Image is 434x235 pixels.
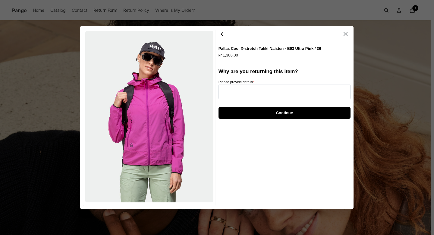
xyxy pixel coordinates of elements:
p: Pallas Cool X-stretch Takki Naisten - E63 Ultra Pink / 36 [219,45,321,52]
p: kr 1,386.00 [219,52,321,58]
label: Please provide details [219,79,254,85]
span: Continue [276,107,293,118]
h2: Why are you returning this item? [219,68,351,75]
button: Continue [219,107,351,119]
img: 0640822_E63_Halti_Pallas_Cool_Womens_stretch_jacket_main.jpg [85,31,213,202]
